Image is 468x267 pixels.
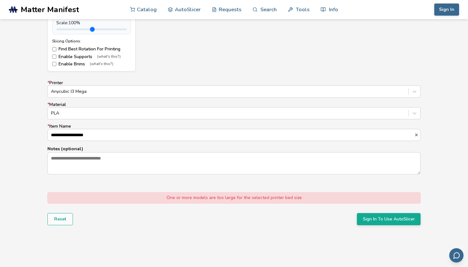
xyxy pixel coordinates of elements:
label: Material [47,102,421,119]
button: *Item Name [414,133,420,137]
button: Sign In To Use AutoSlicer [357,213,421,225]
span: (what's this?) [90,62,113,66]
div: One or more models are too large for the selected printer bed size [47,192,421,203]
label: Find Best Rotation For Printing [52,47,131,52]
input: Find Best Rotation For Printing [52,47,56,51]
button: Sign In [434,4,459,16]
input: *Item Name [48,129,414,141]
textarea: Notes (optional) [48,152,420,174]
label: Enable Supports [52,54,131,59]
label: Item Name [47,124,421,141]
span: Matter Manifest [21,5,79,14]
button: Reset [47,213,73,225]
span: Scale: 100 % [56,20,80,26]
input: Enable Supports(what's this?) [52,55,56,59]
span: (what's this?) [97,55,121,59]
button: Send feedback via email [449,248,464,263]
input: Enable Brims(what's this?) [52,62,56,66]
p: Notes (optional) [47,145,421,152]
label: Printer [47,80,421,98]
label: Enable Brims [52,62,131,67]
div: Slicing Options: [52,39,131,43]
